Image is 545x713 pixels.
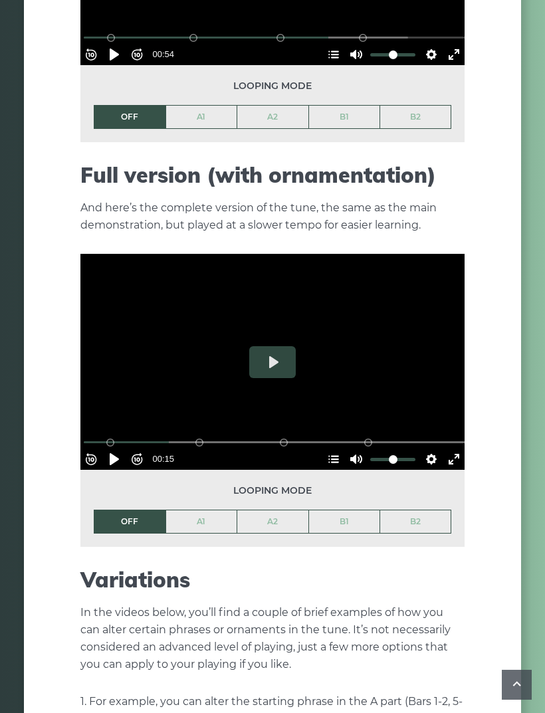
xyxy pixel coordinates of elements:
[80,199,465,234] p: And here’s the complete version of the tune, the same as the main demonstration, but played at a ...
[80,567,465,592] h2: Variations
[80,162,465,187] h2: Full version (with ornamentation)
[380,106,451,128] a: B2
[237,106,308,128] a: A2
[166,510,237,533] a: A1
[166,106,237,128] a: A1
[309,510,380,533] a: B1
[237,510,308,533] a: A2
[94,78,451,94] span: Looping mode
[94,483,451,498] span: Looping mode
[309,106,380,128] a: B1
[380,510,451,533] a: B2
[80,604,465,673] p: In the videos below, you’ll find a couple of brief examples of how you can alter certain phrases ...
